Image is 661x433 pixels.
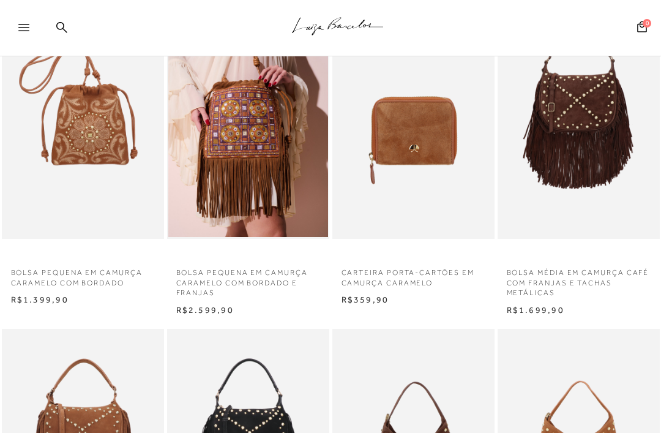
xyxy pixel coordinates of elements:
button: 0 [633,20,651,37]
a: BOLSA MÉDIA EM CAMURÇA CAFÉ COM FRANJAS E TACHAS METÁLICAS [498,260,660,298]
a: CARTEIRA PORTA-CARTÕES EM CAMURÇA CARAMELO [332,260,495,288]
span: 0 [643,19,651,28]
span: R$1.399,90 [11,295,69,304]
a: BOLSA PEQUENA EM CAMURÇA CARAMELO COM BORDADO [2,260,164,288]
span: R$2.599,90 [176,305,234,315]
span: R$1.699,90 [507,305,564,315]
a: BOLSA PEQUENA EM CAMURÇA CARAMELO COM BORDADO E FRANJAS [167,260,329,298]
span: R$359,90 [342,295,389,304]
